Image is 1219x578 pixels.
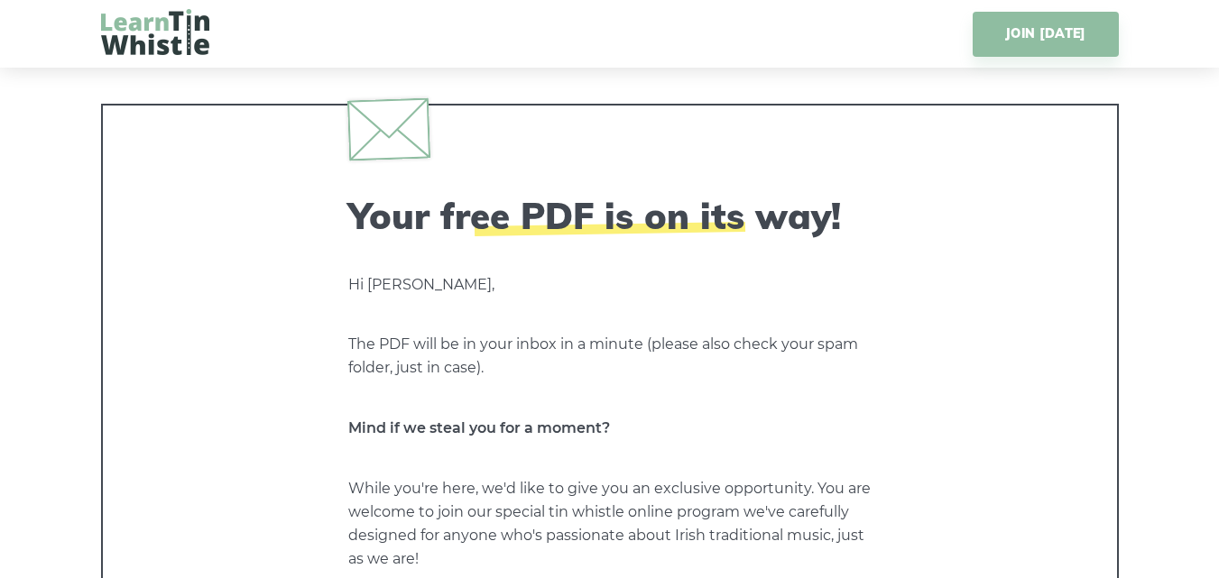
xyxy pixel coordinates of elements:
[101,9,209,55] img: LearnTinWhistle.com
[348,333,872,380] p: The PDF will be in your inbox in a minute (please also check your spam folder, just in case).
[346,97,429,161] img: envelope.svg
[348,419,610,436] strong: Mind if we steal you for a moment?
[973,12,1118,57] a: JOIN [DATE]
[348,194,872,237] h2: Your free PDF is on its way!
[348,477,872,571] p: While you're here, we'd like to give you an exclusive opportunity. You are welcome to join our sp...
[348,273,872,297] p: Hi [PERSON_NAME],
